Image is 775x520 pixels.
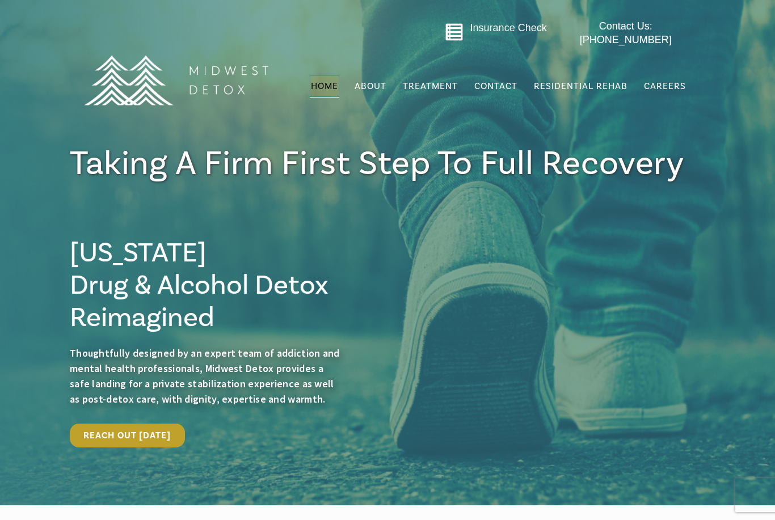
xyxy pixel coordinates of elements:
[533,75,629,97] a: Residential Rehab
[474,82,517,91] span: Contact
[70,424,185,447] a: Reach Out [DATE]
[473,75,519,97] a: Contact
[310,75,339,97] a: Home
[353,75,387,97] a: About
[402,75,459,97] a: Treatment
[355,82,386,91] span: About
[445,23,464,45] a: Go to midwestdetox.com/message-form-page/
[77,31,275,130] img: MD Logo Horitzontal white-01 (1) (1)
[70,235,328,335] span: [US_STATE] Drug & Alcohol Detox Reimagined
[580,20,672,45] span: Contact Us: [PHONE_NUMBER]
[403,82,458,91] span: Treatment
[534,81,627,92] span: Residential Rehab
[70,346,340,405] span: Thoughtfully designed by an expert team of addiction and mental health professionals, Midwest Det...
[470,22,547,33] a: Insurance Check
[83,430,171,441] span: Reach Out [DATE]
[70,142,684,185] span: Taking a firm First Step To full Recovery
[311,81,338,92] span: Home
[557,20,694,46] a: Contact Us: [PHONE_NUMBER]
[643,75,687,97] a: Careers
[644,81,686,92] span: Careers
